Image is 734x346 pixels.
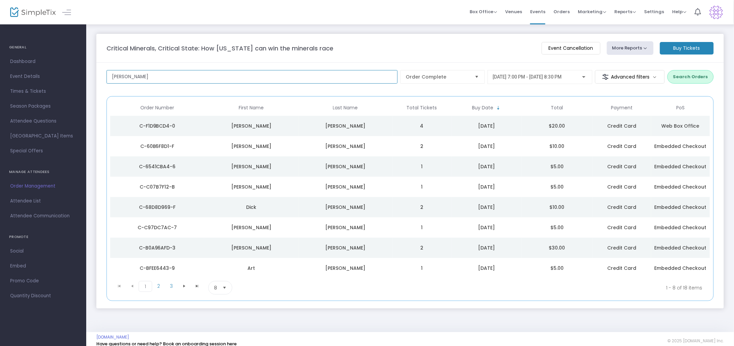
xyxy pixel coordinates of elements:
[10,262,76,271] span: Embed
[607,41,654,55] button: More Reports
[607,204,636,211] span: Credit Card
[10,182,76,191] span: Order Management
[607,163,636,170] span: Credit Card
[106,70,398,84] input: Search by name, email, phone, order number, ip address, or last 4 digits of card
[644,3,664,20] span: Settings
[493,74,562,80] span: [DATE] 7:00 PM - [DATE] 8:30 PM
[206,143,297,150] div: Chris
[522,177,592,197] td: $5.00
[96,334,129,340] a: [DOMAIN_NAME]
[206,163,297,170] div: Rolland
[453,143,520,150] div: 9/11/2025
[112,265,203,272] div: C-BFEE6443-9
[522,136,592,156] td: $10.00
[10,57,76,66] span: Dashboard
[660,42,714,55] m-button: Buy Tickets
[10,72,76,81] span: Event Details
[10,277,76,285] span: Promo Code
[112,183,203,190] div: C-C07B7F12-B
[300,123,391,129] div: Johnson
[655,143,707,150] span: Embedded Checkout
[607,224,636,231] span: Credit Card
[10,212,76,220] span: Attendee Communication
[10,197,76,206] span: Attendee List
[453,204,520,211] div: 9/10/2025
[165,281,178,291] span: Page 3
[607,183,636,190] span: Credit Card
[10,87,76,96] span: Times & Tickets
[655,204,707,211] span: Embedded Checkout
[140,105,174,111] span: Order Number
[472,70,482,83] button: Select
[522,217,592,238] td: $5.00
[553,3,570,20] span: Orders
[607,143,636,150] span: Credit Card
[191,281,204,291] span: Go to the last page
[607,123,636,129] span: Credit Card
[677,105,685,111] span: PoS
[655,244,707,251] span: Embedded Checkout
[406,73,470,80] span: Order Complete
[672,8,687,15] span: Help
[393,100,451,116] th: Total Tickets
[106,44,333,53] m-panel-title: Critical Minerals, Critical State: How [US_STATE] can win the minerals race
[112,224,203,231] div: C-C97DC7AC-7
[393,238,451,258] td: 2
[662,123,700,129] span: Web Box Office
[472,105,493,111] span: Buy Date
[9,41,77,54] h4: GENERAL
[393,136,451,156] td: 2
[522,238,592,258] td: $30.00
[602,73,609,80] img: filter
[655,183,707,190] span: Embedded Checkout
[206,123,297,129] div: Dave
[607,244,636,251] span: Credit Card
[453,224,520,231] div: 9/10/2025
[112,123,203,129] div: C-F1D9BCD4-0
[112,143,203,150] div: C-60B6F8D1-F
[393,177,451,197] td: 1
[655,265,707,272] span: Embedded Checkout
[611,105,633,111] span: Payment
[9,230,77,244] h4: PROMOTE
[655,163,707,170] span: Embedded Checkout
[453,183,520,190] div: 9/10/2025
[393,258,451,278] td: 1
[300,143,391,150] div: Rasch
[10,247,76,256] span: Social
[530,3,545,20] span: Events
[300,204,391,211] div: Stiles
[206,224,297,231] div: phillip
[206,204,297,211] div: Dick
[300,183,391,190] div: Fay
[152,281,165,291] span: Page 2
[10,291,76,300] span: Quantity Discount
[300,163,391,170] div: Maki
[178,281,191,291] span: Go to the next page
[10,147,76,155] span: Special Offers
[300,244,391,251] div: Warwas
[393,197,451,217] td: 2
[10,132,76,140] span: [GEOGRAPHIC_DATA] Items
[206,183,297,190] div: Mike
[333,105,358,111] span: Last Name
[614,8,636,15] span: Reports
[239,105,264,111] span: First Name
[112,244,203,251] div: C-B0A96AFD-3
[522,258,592,278] td: $5.00
[453,244,520,251] div: 9/9/2025
[655,224,707,231] span: Embedded Checkout
[667,70,714,84] button: Search Orders
[578,8,606,15] span: Marketing
[9,165,77,179] h4: MANAGE ATTENDEES
[300,265,391,272] div: Tweten
[300,224,391,231] div: pasch
[206,244,297,251] div: Maria
[393,116,451,136] td: 4
[470,8,497,15] span: Box Office
[112,163,203,170] div: C-6541CBA4-6
[112,204,203,211] div: C-68D8D969-F
[453,123,520,129] div: 9/15/2025
[194,283,200,289] span: Go to the last page
[505,3,522,20] span: Venues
